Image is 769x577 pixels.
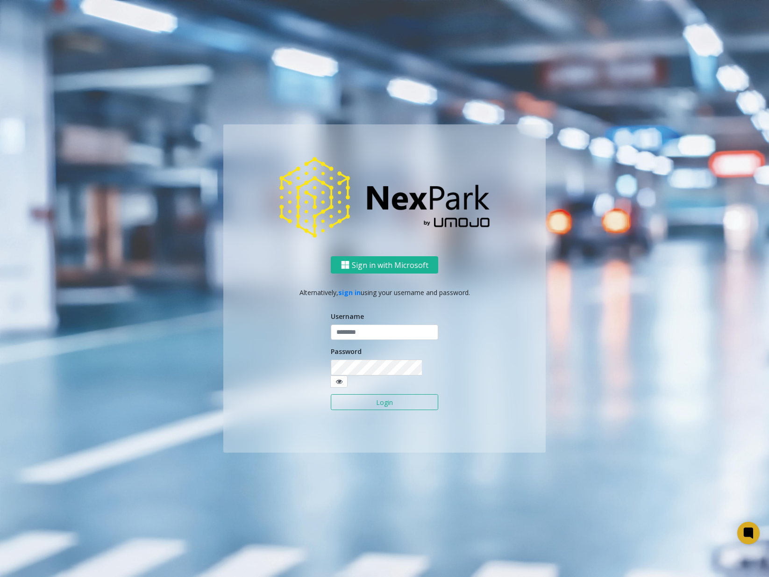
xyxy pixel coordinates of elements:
label: Username [331,311,364,321]
button: Sign in with Microsoft [331,256,438,274]
button: Login [331,394,438,410]
label: Password [331,346,362,356]
p: Alternatively, using your username and password. [233,288,536,297]
a: sign in [338,288,361,297]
